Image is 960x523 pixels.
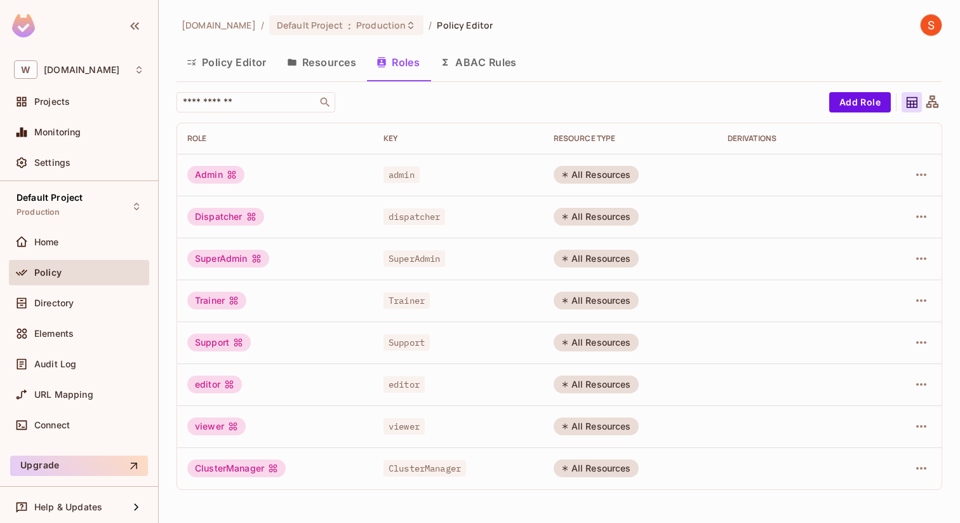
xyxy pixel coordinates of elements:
span: Workspace: withpronto.com [44,65,119,75]
button: Roles [366,46,430,78]
div: All Resources [554,334,639,351]
li: / [261,19,264,31]
span: editor [383,376,425,393]
div: All Resources [554,166,639,184]
span: viewer [383,418,425,435]
span: Connect [34,420,70,430]
span: Audit Log [34,359,76,369]
span: Support [383,334,430,351]
span: W [14,60,37,79]
div: Derivations [728,133,865,144]
button: Policy Editor [177,46,277,78]
div: ClusterManager [187,459,286,477]
button: Add Role [829,92,891,112]
button: Upgrade [10,456,148,476]
div: editor [187,376,242,393]
span: Elements [34,329,74,339]
img: SReyMgAAAABJRU5ErkJggg== [12,14,35,37]
div: SuperAdmin [187,250,269,268]
span: : [347,20,352,31]
div: All Resources [554,418,639,435]
div: Role [187,133,363,144]
div: Admin [187,166,244,184]
div: viewer [187,418,246,435]
div: Support [187,334,251,351]
div: RESOURCE TYPE [554,133,707,144]
button: Resources [277,46,366,78]
span: Policy [34,268,62,278]
span: URL Mapping [34,390,93,400]
div: Key [383,133,533,144]
span: Production [17,207,60,217]
span: admin [383,166,420,183]
span: Production [356,19,406,31]
span: Projects [34,97,70,107]
span: Monitoring [34,127,81,137]
span: ClusterManager [383,460,466,477]
div: All Resources [554,250,639,268]
span: Trainer [383,292,430,309]
span: Settings [34,158,70,168]
li: / [429,19,432,31]
button: ABAC Rules [430,46,527,78]
div: Dispatcher [187,208,264,226]
span: SuperAdmin [383,250,446,267]
div: All Resources [554,292,639,309]
span: Directory [34,298,74,308]
img: Shubhang Singhal [921,15,942,36]
span: Home [34,237,59,247]
span: dispatcher [383,208,446,225]
div: Trainer [187,292,246,309]
div: All Resources [554,459,639,477]
div: All Resources [554,208,639,226]
span: Default Project [17,193,83,203]
div: All Resources [554,376,639,393]
span: Help & Updates [34,502,102,512]
span: the active workspace [182,19,256,31]
span: Policy Editor [437,19,493,31]
span: Default Project [277,19,343,31]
